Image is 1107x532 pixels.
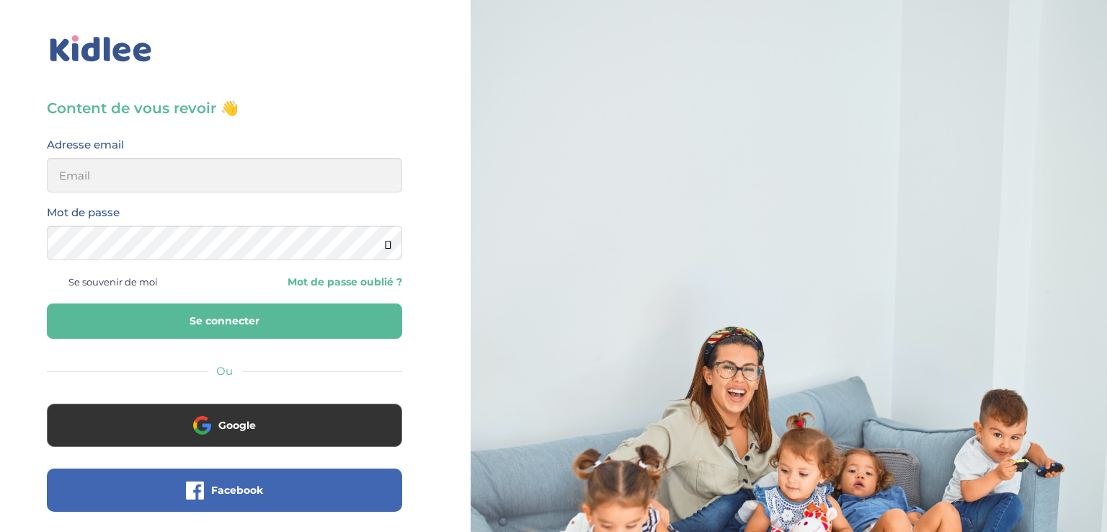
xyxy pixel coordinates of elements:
label: Adresse email [47,136,124,154]
a: Facebook [47,493,402,507]
button: Se connecter [47,303,402,339]
input: Email [47,158,402,192]
img: google.png [193,416,211,434]
span: Facebook [211,483,263,497]
img: logo_kidlee_bleu [47,32,155,66]
span: Se souvenir de moi [68,272,158,291]
h3: Content de vous revoir 👋 [47,98,402,118]
button: Google [47,404,402,447]
span: Google [218,418,256,433]
a: Mot de passe oublié ? [235,275,401,289]
label: Mot de passe [47,203,120,222]
button: Facebook [47,469,402,512]
a: Google [47,428,402,442]
img: facebook.png [186,482,204,500]
span: Ou [216,364,233,378]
